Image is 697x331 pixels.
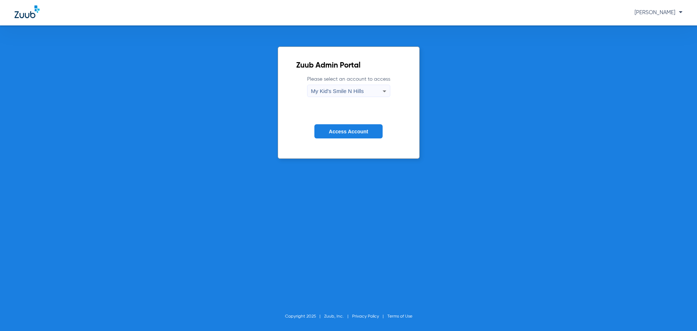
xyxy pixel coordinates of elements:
[352,314,379,319] a: Privacy Policy
[387,314,412,319] a: Terms of Use
[15,5,40,18] img: Zuub Logo
[311,88,364,94] span: My Kid's Smile N Hills
[285,313,324,320] li: Copyright 2025
[635,10,682,15] span: [PERSON_NAME]
[314,124,383,138] button: Access Account
[661,296,697,331] iframe: Chat Widget
[329,129,368,134] span: Access Account
[324,313,352,320] li: Zuub, Inc.
[296,62,401,69] h2: Zuub Admin Portal
[307,76,390,97] label: Please select an account to access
